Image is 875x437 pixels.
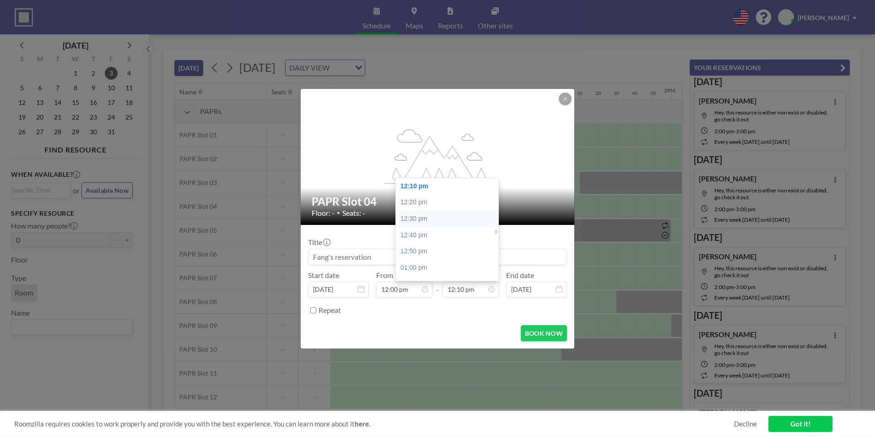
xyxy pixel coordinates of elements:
[396,194,503,211] div: 12:20 pm
[308,238,329,247] label: Title
[396,211,503,227] div: 12:30 pm
[768,416,832,432] a: Got it!
[436,274,439,294] span: -
[308,249,567,265] input: Fang's reservation
[734,420,757,428] a: Decline
[396,178,503,195] div: 12:10 pm
[312,195,564,208] h2: PAPR Slot 04
[396,243,503,260] div: 12:50 pm
[521,325,567,341] button: BOOK NOW
[355,420,370,428] a: here.
[342,208,365,218] span: Seats: -
[396,227,503,244] div: 12:40 pm
[308,271,339,280] label: Start date
[396,260,503,276] div: 01:00 pm
[319,306,341,315] label: Repeat
[396,276,503,292] div: 01:10 pm
[312,208,335,218] span: Floor: -
[506,271,534,280] label: End date
[337,209,340,216] span: •
[376,271,393,280] label: From
[14,420,734,428] span: Roomzilla requires cookies to work properly and provide you with the best experience. You can lea...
